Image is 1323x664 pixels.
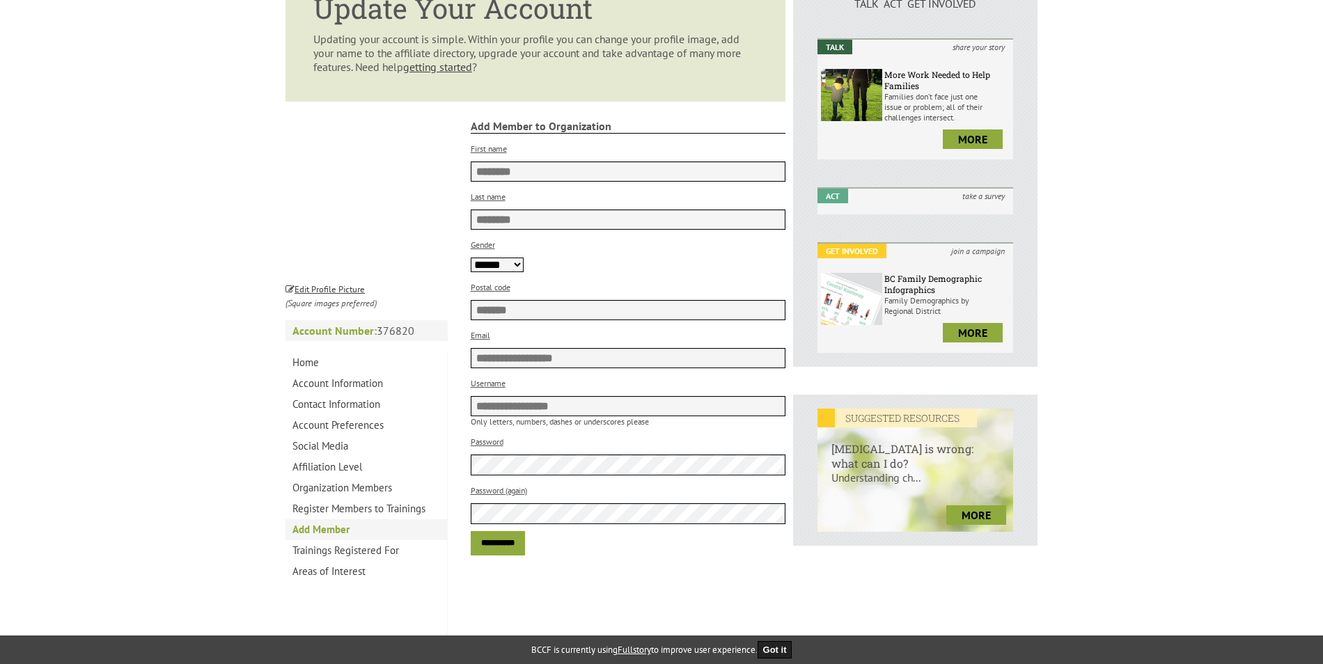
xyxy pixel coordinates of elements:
[285,561,447,582] a: Areas of Interest
[817,409,977,427] em: SUGGESTED RESOURCES
[285,283,365,295] small: Edit Profile Picture
[758,641,792,658] button: Got it
[285,281,365,295] a: Edit Profile Picture
[817,244,886,258] em: Get Involved
[884,273,1010,295] h6: BC Family Demographic Infographics
[471,416,786,427] p: Only letters, numbers, dashes or underscores please
[471,378,506,388] label: Username
[946,505,1006,525] a: more
[285,394,447,415] a: Contact Information
[285,415,447,436] a: Account Preferences
[471,485,527,496] label: Password (again)
[285,320,448,341] p: 376820
[954,189,1013,203] i: take a survey
[884,69,1010,91] h6: More Work Needed to Help Families
[285,436,447,457] a: Social Media
[471,282,510,292] label: Postal code
[471,239,495,250] label: Gender
[292,324,377,338] strong: Account Number:
[884,91,1010,122] p: Families don’t face just one issue or problem; all of their challenges intersect.
[285,519,447,540] a: Add Member
[285,477,447,498] a: Organization Members
[285,352,447,373] a: Home
[403,60,472,74] a: getting started
[817,471,1013,498] p: Understanding ch...
[884,295,1010,316] p: Family Demographics by Regional District
[285,457,447,477] a: Affiliation Level
[471,143,507,154] label: First name
[943,129,1003,149] a: more
[471,436,503,447] label: Password
[944,40,1013,54] i: share your story
[618,644,651,656] a: Fullstory
[471,191,506,202] label: Last name
[817,427,1013,471] h6: [MEDICAL_DATA] is wrong: what can I do?
[285,540,447,561] a: Trainings Registered For
[285,498,447,519] a: Register Members to Trainings
[817,189,848,203] em: Act
[817,40,852,54] em: Talk
[471,119,786,134] strong: Add Member to Organization
[471,330,490,340] label: Email
[285,373,447,394] a: Account Information
[943,323,1003,342] a: more
[943,244,1013,258] i: join a campaign
[285,297,377,309] i: (Square images preferred)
